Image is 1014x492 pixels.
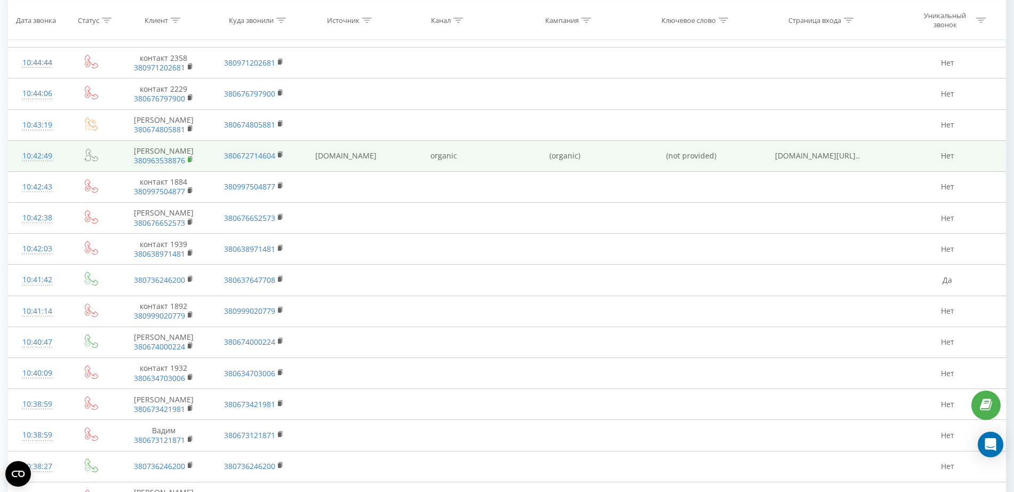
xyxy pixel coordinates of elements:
a: 380634703006 [134,373,185,383]
a: 380673421981 [134,404,185,414]
div: 10:40:09 [19,363,55,384]
a: 380676652573 [224,213,275,223]
td: Нет [890,296,1005,327]
td: Нет [890,451,1005,482]
a: 380637647708 [224,275,275,285]
div: 10:42:03 [19,239,55,259]
td: контакт 1932 [117,358,211,389]
td: [DOMAIN_NAME] [297,140,395,171]
div: 10:42:38 [19,208,55,228]
div: Страница входа [788,15,841,25]
td: Вадим [117,420,211,451]
td: Нет [890,327,1005,358]
td: (not provided) [637,140,745,171]
td: Нет [890,78,1005,109]
a: 380736246200 [224,461,275,471]
div: 10:38:27 [19,456,55,477]
td: (organic) [492,140,637,171]
a: 380963538876 [134,155,185,165]
td: Нет [890,140,1005,171]
td: контакт 1884 [117,171,211,202]
a: 380673121871 [134,435,185,445]
div: 10:38:59 [19,394,55,415]
a: 380674805881 [134,124,185,134]
a: 380674805881 [224,120,275,130]
div: Кампания [545,15,579,25]
div: 10:42:49 [19,146,55,166]
div: 10:43:19 [19,115,55,136]
td: контакт 1892 [117,296,211,327]
a: 380971202681 [134,62,185,73]
a: 380676652573 [134,218,185,228]
a: 380983839239 [134,31,185,42]
div: Дата звонка [16,15,56,25]
td: Нет [890,234,1005,265]
td: [PERSON_NAME] [117,389,211,420]
a: 380999020779 [224,306,275,316]
td: Нет [890,47,1005,78]
div: Куда звонили [229,15,274,25]
a: 380997504877 [224,181,275,192]
a: 380672714604 [224,150,275,161]
a: 380736246200 [134,275,185,285]
a: 380674000224 [134,342,185,352]
div: 10:41:14 [19,301,55,322]
div: 10:41:42 [19,269,55,290]
div: Уникальный звонок [916,11,973,29]
td: Нет [890,389,1005,420]
div: Ключевое слово [661,15,716,25]
a: 380736246200 [134,461,185,471]
td: Нет [890,171,1005,202]
td: [PERSON_NAME] [117,140,211,171]
td: [PERSON_NAME] [117,203,211,234]
a: 380673121871 [224,430,275,440]
td: Нет [890,358,1005,389]
div: 10:44:44 [19,52,55,73]
a: 380676797900 [224,89,275,99]
div: Статус [78,15,99,25]
td: Нет [890,109,1005,140]
td: контакт 2358 [117,47,211,78]
div: Источник [327,15,360,25]
a: 380634703006 [224,368,275,378]
div: Open Intercom Messenger [978,432,1003,457]
td: organic [395,140,492,171]
a: 380999020779 [134,311,185,321]
button: Open CMP widget [5,461,31,487]
a: 380673421981 [224,399,275,409]
td: Нет [890,420,1005,451]
a: 380676797900 [134,93,185,104]
td: Нет [890,203,1005,234]
div: Клиент [145,15,168,25]
td: [PERSON_NAME] [117,327,211,358]
a: 380971202681 [224,58,275,68]
div: 10:40:47 [19,332,55,353]
td: контакт 2229 [117,78,211,109]
td: Да [890,265,1005,296]
a: 380638971481 [134,249,185,259]
div: Канал [431,15,451,25]
span: [DOMAIN_NAME][URL].. [775,150,860,161]
td: контакт 1939 [117,234,211,265]
a: 380638971481 [224,244,275,254]
td: [PERSON_NAME] [117,109,211,140]
div: 10:44:06 [19,83,55,104]
div: 10:38:59 [19,425,55,446]
div: 10:42:43 [19,177,55,197]
a: 380997504877 [134,186,185,196]
a: 380674000224 [224,337,275,347]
